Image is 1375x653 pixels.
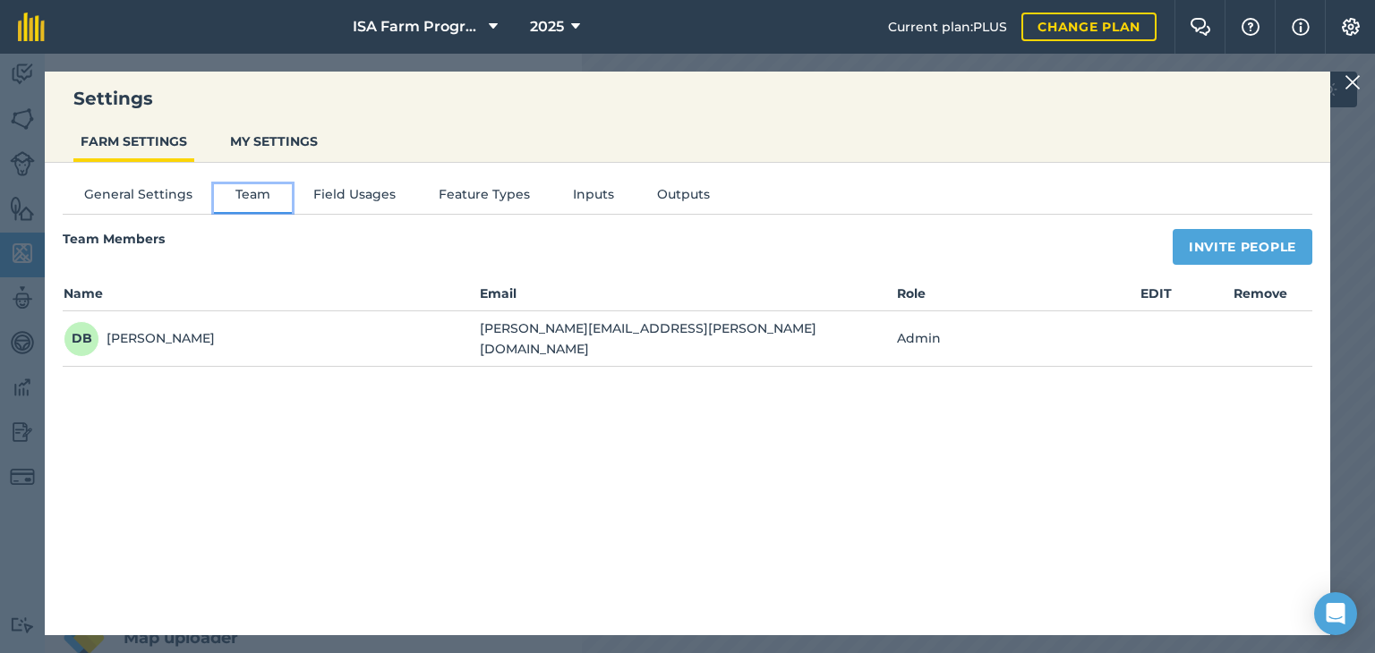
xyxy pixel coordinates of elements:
[214,184,292,211] button: Team
[888,17,1007,37] span: Current plan : PLUS
[1173,229,1312,265] button: Invite People
[64,321,215,357] div: [PERSON_NAME]
[479,311,895,367] td: [PERSON_NAME][EMAIL_ADDRESS][PERSON_NAME][DOMAIN_NAME]
[292,184,417,211] button: Field Usages
[1240,18,1261,36] img: A question mark icon
[479,283,895,311] th: Email
[18,13,45,41] img: fieldmargin Logo
[63,283,479,311] th: Name
[63,229,165,256] h4: Team Members
[1345,72,1361,93] img: svg+xml;base64,PHN2ZyB4bWxucz0iaHR0cDovL3d3dy53My5vcmcvMjAwMC9zdmciIHdpZHRoPSIyMiIgaGVpZ2h0PSIzMC...
[223,124,325,158] button: MY SETTINGS
[896,283,1105,311] th: Role
[1190,18,1211,36] img: Two speech bubbles overlapping with the left bubble in the forefront
[45,86,1330,111] h3: Settings
[1292,16,1310,38] img: svg+xml;base64,PHN2ZyB4bWxucz0iaHR0cDovL3d3dy53My5vcmcvMjAwMC9zdmciIHdpZHRoPSIxNyIgaGVpZ2h0PSIxNy...
[1104,283,1208,311] th: EDIT
[636,184,731,211] button: Outputs
[63,184,214,211] button: General Settings
[896,311,1105,367] td: Admin
[353,16,482,38] span: ISA Farm Progress Show Farm
[1208,283,1312,311] th: Remove
[530,16,564,38] span: 2025
[1021,13,1157,41] a: Change plan
[1314,592,1357,635] div: Open Intercom Messenger
[1340,18,1362,36] img: A cog icon
[551,184,636,211] button: Inputs
[64,321,99,357] span: DB
[417,184,551,211] button: Feature Types
[73,124,194,158] button: FARM SETTINGS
